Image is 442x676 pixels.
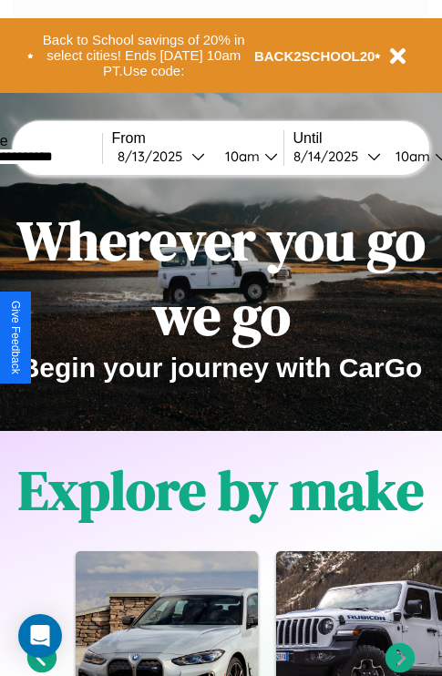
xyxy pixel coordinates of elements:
[34,27,254,84] button: Back to School savings of 20% in select cities! Ends [DATE] 10am PT.Use code:
[254,48,375,64] b: BACK2SCHOOL20
[293,148,367,165] div: 8 / 14 / 2025
[211,147,283,166] button: 10am
[112,130,283,147] label: From
[112,147,211,166] button: 8/13/2025
[9,301,22,374] div: Give Feedback
[18,614,62,658] div: Open Intercom Messenger
[216,148,264,165] div: 10am
[18,453,424,527] h1: Explore by make
[386,148,435,165] div: 10am
[118,148,191,165] div: 8 / 13 / 2025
